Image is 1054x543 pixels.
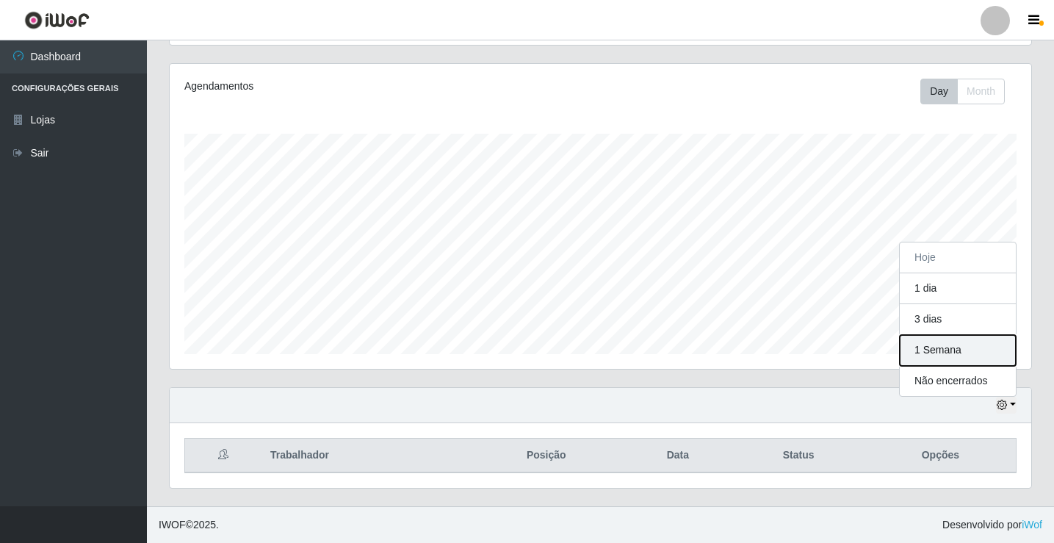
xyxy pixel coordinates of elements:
th: Posição [469,439,624,473]
span: © 2025 . [159,517,219,533]
button: 1 Semana [900,335,1016,366]
button: 1 dia [900,273,1016,304]
div: Toolbar with button groups [920,79,1017,104]
button: Day [920,79,958,104]
span: Desenvolvido por [942,517,1042,533]
button: Não encerrados [900,366,1016,396]
div: Agendamentos [184,79,519,94]
th: Trabalhador [261,439,469,473]
div: First group [920,79,1005,104]
button: Month [957,79,1005,104]
a: iWof [1022,519,1042,531]
th: Data [624,439,732,473]
span: IWOF [159,519,186,531]
th: Opções [865,439,1017,473]
button: 3 dias [900,304,1016,335]
button: Hoje [900,242,1016,273]
img: CoreUI Logo [24,11,90,29]
th: Status [732,439,865,473]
